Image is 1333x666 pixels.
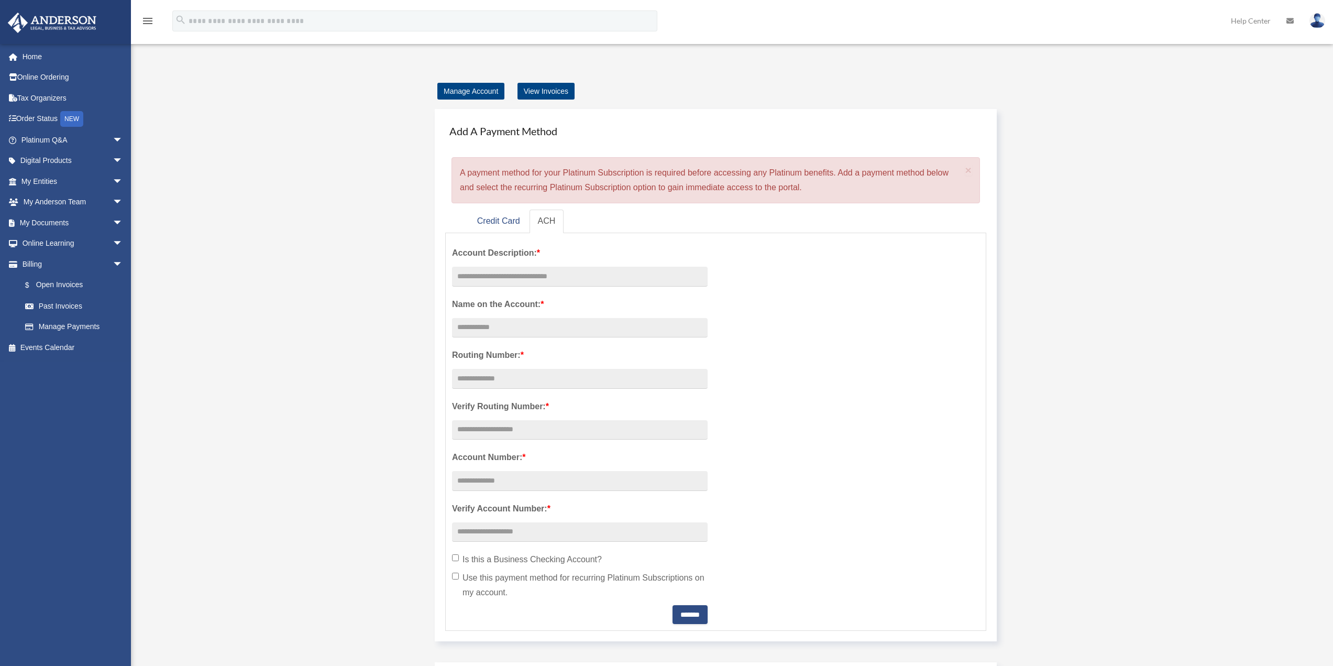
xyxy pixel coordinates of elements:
span: arrow_drop_down [113,171,134,192]
span: $ [31,279,36,292]
a: Manage Account [437,83,504,100]
i: menu [141,15,154,27]
a: $Open Invoices [15,275,139,296]
label: Verify Routing Number: [452,399,708,414]
span: arrow_drop_down [113,254,134,275]
a: My Entitiesarrow_drop_down [7,171,139,192]
a: View Invoices [517,83,575,100]
label: Name on the Account: [452,297,708,312]
a: Platinum Q&Aarrow_drop_down [7,129,139,150]
label: Verify Account Number: [452,501,708,516]
a: ACH [530,210,564,233]
a: Order StatusNEW [7,108,139,130]
span: arrow_drop_down [113,233,134,255]
a: Home [7,46,139,67]
label: Use this payment method for recurring Platinum Subscriptions on my account. [452,571,708,600]
a: Online Learningarrow_drop_down [7,233,139,254]
span: × [965,164,972,176]
input: Use this payment method for recurring Platinum Subscriptions on my account. [452,573,459,580]
a: Tax Organizers [7,88,139,108]
a: Billingarrow_drop_down [7,254,139,275]
label: Account Number: [452,450,708,465]
span: arrow_drop_down [113,129,134,151]
div: A payment method for your Platinum Subscription is required before accessing any Platinum benefit... [451,157,980,203]
img: Anderson Advisors Platinum Portal [5,13,100,33]
a: Credit Card [469,210,528,233]
span: arrow_drop_down [113,192,134,213]
span: arrow_drop_down [113,150,134,172]
label: Routing Number: [452,348,708,363]
a: Online Ordering [7,67,139,88]
a: My Documentsarrow_drop_down [7,212,139,233]
img: User Pic [1309,13,1325,28]
a: Digital Productsarrow_drop_down [7,150,139,171]
i: search [175,14,186,26]
div: NEW [60,111,83,127]
span: arrow_drop_down [113,212,134,234]
label: Is this a Business Checking Account? [452,552,708,567]
label: Account Description: [452,246,708,260]
h4: Add A Payment Method [445,119,986,143]
button: Close [965,165,972,176]
a: My Anderson Teamarrow_drop_down [7,192,139,213]
a: Past Invoices [15,296,139,316]
a: menu [141,18,154,27]
input: Is this a Business Checking Account? [452,554,459,561]
a: Events Calendar [7,337,139,358]
a: Manage Payments [15,316,134,337]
